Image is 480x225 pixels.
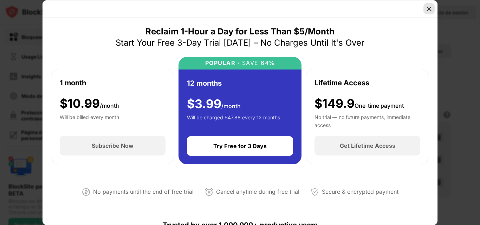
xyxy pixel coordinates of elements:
[92,142,134,149] div: Subscribe Now
[60,97,119,111] div: $ 10.99
[100,102,119,109] span: /month
[187,114,280,128] div: Will be charged $47.88 every 12 months
[322,187,398,197] div: Secure & encrypted payment
[216,187,299,197] div: Cancel anytime during free trial
[311,188,319,196] img: secured-payment
[116,37,364,48] div: Start Your Free 3-Day Trial [DATE] – No Charges Until It's Over
[314,113,420,127] div: No trial — no future payments, immediate access
[355,102,404,109] span: One-time payment
[187,78,222,88] div: 12 months
[187,97,241,111] div: $ 3.99
[314,78,369,88] div: Lifetime Access
[240,60,275,66] div: SAVE 64%
[82,188,90,196] img: not-paying
[60,78,86,88] div: 1 month
[221,102,241,110] span: /month
[205,188,213,196] img: cancel-anytime
[213,143,267,150] div: Try Free for 3 Days
[340,142,395,149] div: Get Lifetime Access
[205,60,240,66] div: POPULAR ·
[145,26,335,37] div: Reclaim 1-Hour a Day for Less Than $5/Month
[60,113,119,127] div: Will be billed every month
[93,187,194,197] div: No payments until the end of free trial
[314,97,404,111] div: $149.9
